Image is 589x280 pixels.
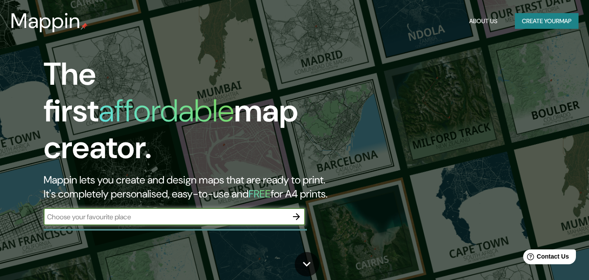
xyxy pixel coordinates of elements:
[44,173,338,201] h2: Mappin lets you create and design maps that are ready to print. It's completely personalised, eas...
[511,246,579,270] iframe: Help widget launcher
[44,56,338,173] h1: The first map creator.
[44,212,288,222] input: Choose your favourite place
[249,187,271,200] h5: FREE
[10,9,81,33] h3: Mappin
[99,90,234,131] h1: affordable
[515,13,579,29] button: Create yourmap
[466,13,501,29] button: About Us
[81,23,88,30] img: mappin-pin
